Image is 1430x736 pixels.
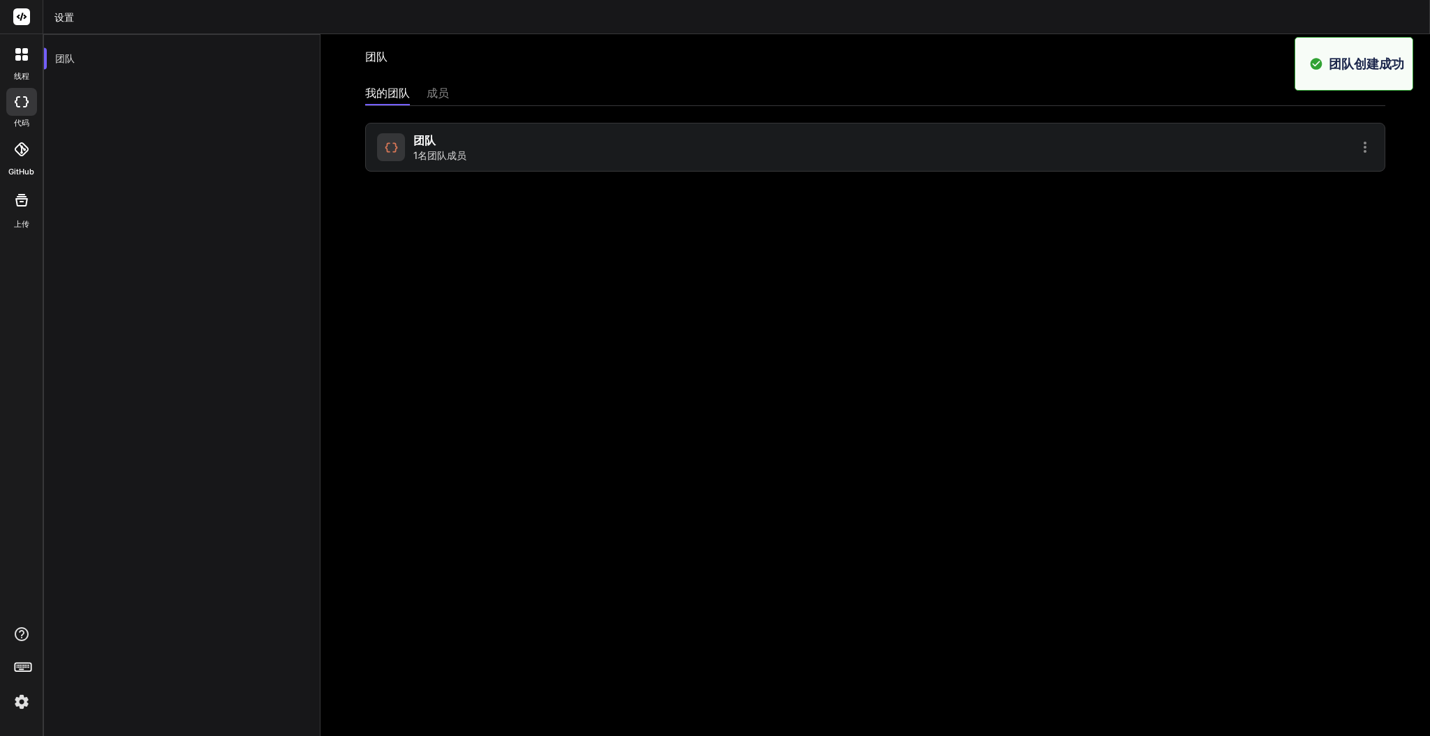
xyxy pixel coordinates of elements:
img: 警报 [1309,54,1323,73]
font: 线程 [14,71,29,81]
font: 团队 [55,52,75,64]
font: GitHub [8,167,34,177]
font: 成员 [427,86,449,100]
font: 团队创建成功 [1329,57,1404,71]
font: 设置 [54,11,74,23]
font: 我的团队 [365,86,410,100]
img: 设置 [10,690,34,714]
font: 团队 [365,50,388,63]
font: 代码 [14,118,29,128]
font: 团队 [413,133,436,147]
font: 1名团队成员 [413,149,466,161]
font: 上传 [14,219,29,229]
